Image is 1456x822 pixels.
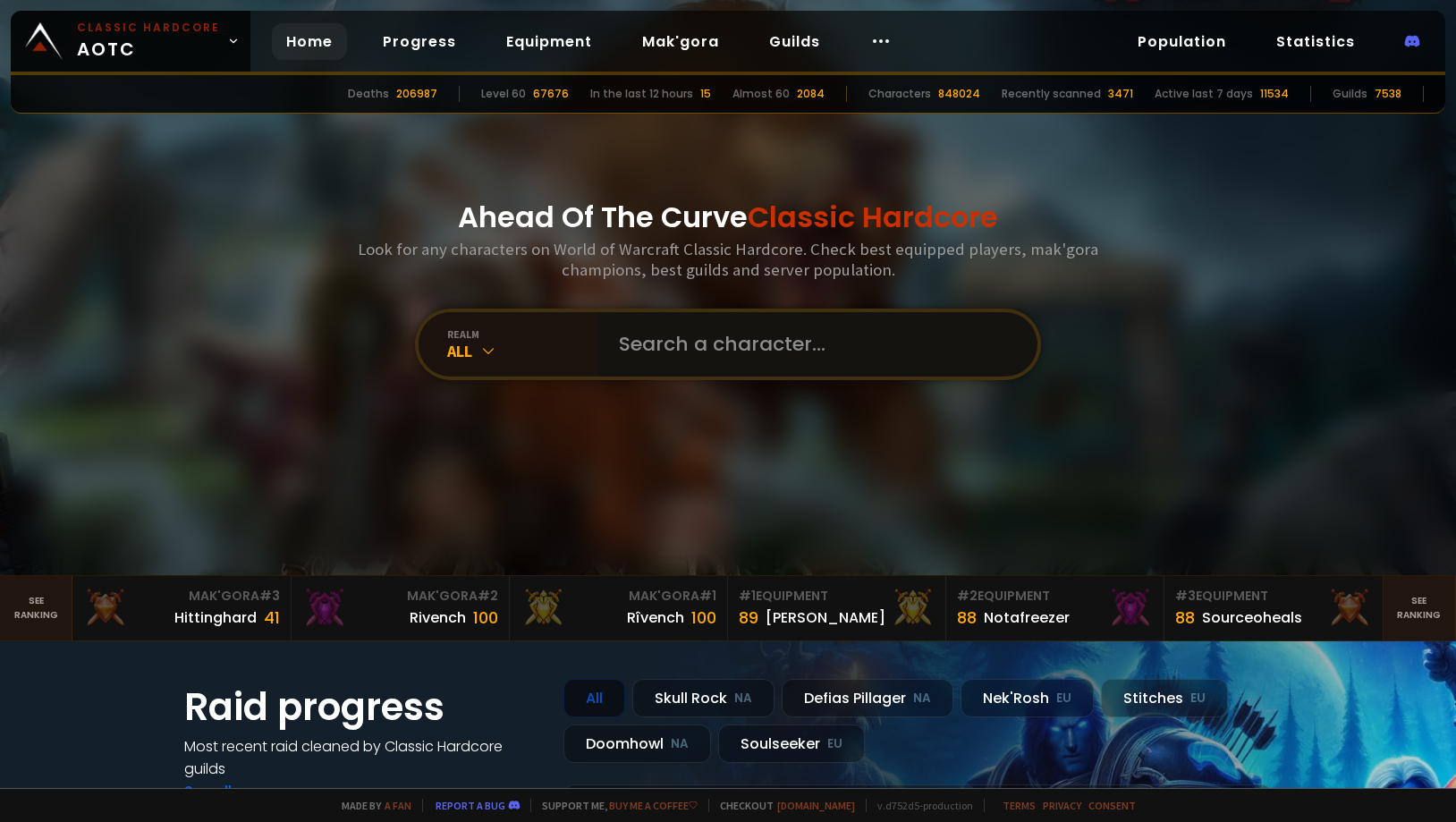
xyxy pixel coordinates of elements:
[700,86,711,102] div: 15
[957,587,1153,606] div: Equipment
[492,23,606,60] a: Equipment
[1375,86,1401,102] div: 7538
[1384,576,1456,640] a: Seeranking
[458,196,998,239] h1: Ahead Of The Curve
[708,799,855,812] span: Checkout
[563,725,711,763] div: Doomhowl
[728,576,946,640] a: #1Equipment89[PERSON_NAME]
[590,86,693,102] div: In the last 12 hours
[1262,23,1369,60] a: Statistics
[1175,587,1196,605] span: # 3
[957,587,978,605] span: # 2
[264,606,280,630] div: 41
[77,20,220,63] span: AOTC
[1202,606,1302,629] div: Sourceoheals
[473,606,498,630] div: 100
[627,606,684,629] div: Rîvench
[436,799,505,812] a: Report a bug
[259,587,280,605] span: # 3
[732,86,790,102] div: Almost 60
[755,23,834,60] a: Guilds
[331,799,411,812] span: Made by
[739,587,935,606] div: Equipment
[184,735,542,780] h4: Most recent raid cleaned by Classic Hardcore guilds
[938,86,980,102] div: 848024
[385,799,411,812] a: a fan
[739,587,756,605] span: # 1
[11,11,250,72] a: Classic HardcoreAOTC
[782,679,953,717] div: Defias Pillager
[533,86,569,102] div: 67676
[174,606,257,629] div: Hittinghard
[368,23,470,60] a: Progress
[77,20,220,36] small: Classic Hardcore
[1123,23,1240,60] a: Population
[957,606,977,630] div: 88
[396,86,437,102] div: 206987
[1056,690,1071,708] small: EU
[1043,799,1081,812] a: Privacy
[734,690,752,708] small: NA
[609,799,698,812] a: Buy me a coffee
[302,587,498,606] div: Mak'Gora
[410,606,466,629] div: Rivench
[1108,86,1133,102] div: 3471
[447,327,597,341] div: realm
[184,781,301,801] a: See all progress
[718,725,865,763] div: Soulseeker
[691,606,716,630] div: 100
[739,606,758,630] div: 89
[478,587,498,605] span: # 2
[797,86,825,102] div: 2084
[827,735,842,753] small: EU
[184,679,542,735] h1: Raid progress
[608,312,1016,377] input: Search a character...
[530,799,698,812] span: Support me,
[1260,86,1289,102] div: 11534
[292,576,510,640] a: Mak'Gora#2Rivench100
[521,587,716,606] div: Mak'Gora
[766,606,885,629] div: [PERSON_NAME]
[777,799,855,812] a: [DOMAIN_NAME]
[447,341,597,361] div: All
[1101,679,1228,717] div: Stitches
[1190,690,1206,708] small: EU
[1088,799,1136,812] a: Consent
[748,197,998,237] span: Classic Hardcore
[913,690,931,708] small: NA
[1333,86,1367,102] div: Guilds
[1175,587,1371,606] div: Equipment
[868,86,931,102] div: Characters
[961,679,1094,717] div: Nek'Rosh
[1175,606,1195,630] div: 88
[1003,799,1036,812] a: Terms
[866,799,973,812] span: v. d752d5 - production
[1002,86,1101,102] div: Recently scanned
[348,86,389,102] div: Deaths
[628,23,733,60] a: Mak'gora
[1164,576,1383,640] a: #3Equipment88Sourceoheals
[984,606,1070,629] div: Notafreezer
[671,735,689,753] small: NA
[272,23,347,60] a: Home
[351,239,1105,280] h3: Look for any characters on World of Warcraft Classic Hardcore. Check best equipped players, mak'g...
[699,587,716,605] span: # 1
[481,86,526,102] div: Level 60
[72,576,291,640] a: Mak'Gora#3Hittinghard41
[1155,86,1253,102] div: Active last 7 days
[510,576,728,640] a: Mak'Gora#1Rîvench100
[563,679,625,717] div: All
[632,679,775,717] div: Skull Rock
[946,576,1164,640] a: #2Equipment88Notafreezer
[83,587,279,606] div: Mak'Gora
